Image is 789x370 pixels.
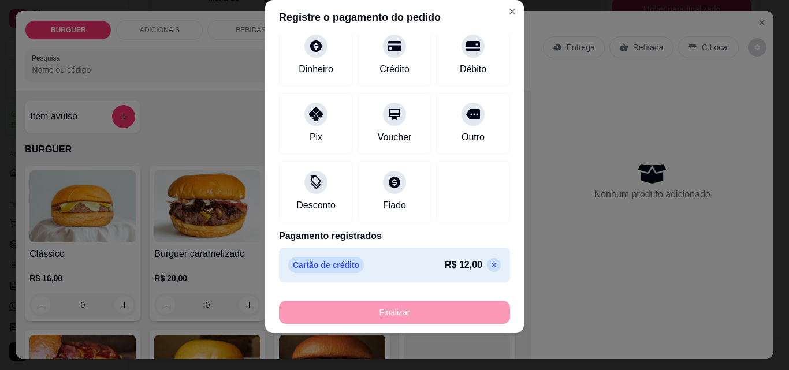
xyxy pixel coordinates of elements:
[445,258,482,272] p: R$ 12,00
[503,2,522,21] button: Close
[462,130,485,144] div: Outro
[296,199,336,212] div: Desconto
[299,62,333,76] div: Dinheiro
[383,199,406,212] div: Fiado
[288,257,364,273] p: Cartão de crédito
[279,229,510,243] p: Pagamento registrados
[378,130,412,144] div: Voucher
[310,130,322,144] div: Pix
[460,62,486,76] div: Débito
[379,62,410,76] div: Crédito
